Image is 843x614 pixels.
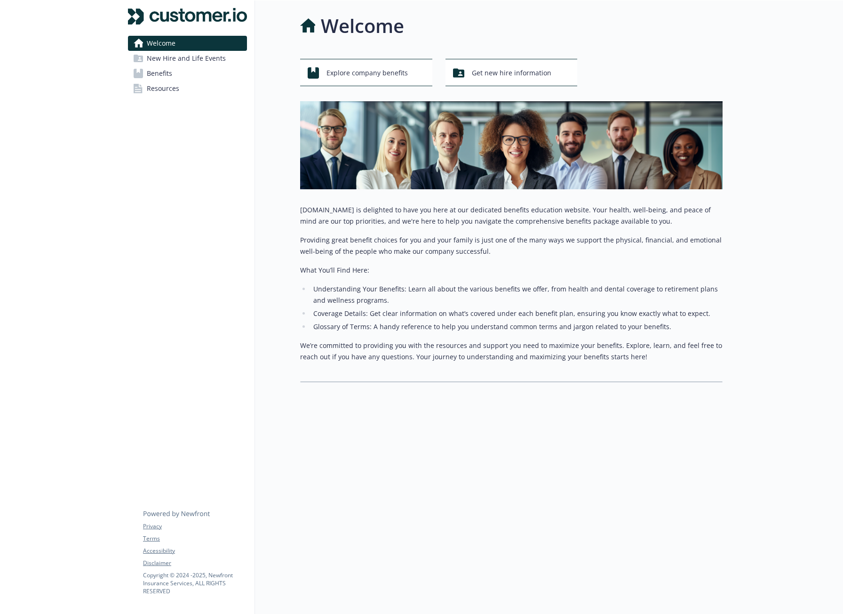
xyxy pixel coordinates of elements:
[143,547,247,555] a: Accessibility
[143,571,247,595] p: Copyright © 2024 - 2025 , Newfront Insurance Services, ALL RIGHTS RESERVED
[143,522,247,531] a: Privacy
[300,59,432,86] button: Explore company benefits
[445,59,578,86] button: Get new hire information
[326,64,408,82] span: Explore company benefits
[143,559,247,567] a: Disclaimer
[300,234,723,257] p: Providing great benefit choices for you and your family is just one of the many ways we support t...
[310,321,723,332] li: Glossary of Terms: A handy reference to help you understand common terms and jargon related to yo...
[310,283,723,306] li: Understanding Your Benefits: Learn all about the various benefits we offer, from health and denta...
[128,36,247,51] a: Welcome
[128,81,247,96] a: Resources
[143,534,247,543] a: Terms
[300,204,723,227] p: [DOMAIN_NAME] is delighted to have you here at our dedicated benefits education website. Your hea...
[300,101,723,189] img: overview page banner
[147,66,172,81] span: Benefits
[128,66,247,81] a: Benefits
[147,51,226,66] span: New Hire and Life Events
[321,12,404,40] h1: Welcome
[310,308,723,319] li: Coverage Details: Get clear information on what’s covered under each benefit plan, ensuring you k...
[300,340,723,363] p: We’re committed to providing you with the resources and support you need to maximize your benefit...
[147,36,175,51] span: Welcome
[472,64,551,82] span: Get new hire information
[128,51,247,66] a: New Hire and Life Events
[300,265,723,276] p: What You’ll Find Here:
[147,81,179,96] span: Resources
